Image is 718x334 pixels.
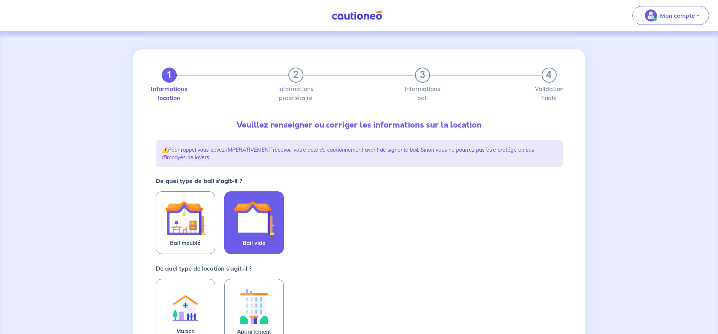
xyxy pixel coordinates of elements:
[415,86,430,101] label: Informations bail
[165,198,206,239] img: illu_furnished_lease.svg
[660,11,695,20] p: Mon compte
[234,198,274,239] img: illu_empty_lease.svg
[329,11,385,20] img: Cautioneo
[645,9,657,22] img: illu_account_valid_menu.svg
[156,119,563,131] p: Veuillez renseigner ou corriger les informations sur la location
[162,86,177,101] label: Informations location
[162,146,557,161] p: ⚠️
[632,6,709,25] button: illu_account_valid_menu.svgMon compte
[234,285,274,327] img: illu_apartment.svg
[542,86,557,101] label: Validation finale
[165,285,206,326] img: illu_rent.svg
[243,239,265,248] span: Bail vide
[156,177,242,185] strong: De quel type de bail s’agit-il ?
[170,239,201,248] span: Bail meublé
[288,86,303,101] label: Informations propriétaire
[156,264,251,273] p: De quel type de location s’agit-il ?
[162,68,177,83] button: 1
[162,146,534,161] em: Pour rappel vous devez IMPÉRATIVEMENT recevoir votre acte de cautionnement avant de signer le bai...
